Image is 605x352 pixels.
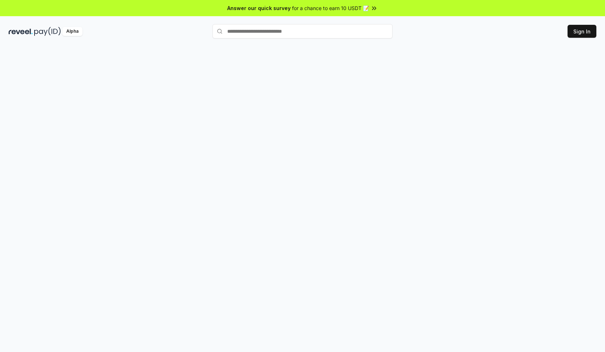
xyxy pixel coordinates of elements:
[9,27,33,36] img: reveel_dark
[227,4,291,12] span: Answer our quick survey
[568,25,596,38] button: Sign In
[34,27,61,36] img: pay_id
[292,4,369,12] span: for a chance to earn 10 USDT 📝
[62,27,82,36] div: Alpha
